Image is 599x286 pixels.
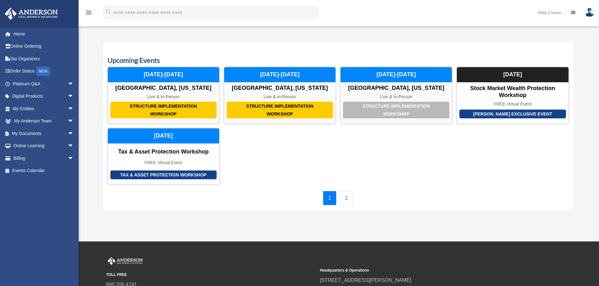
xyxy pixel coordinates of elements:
a: My Entitiesarrow_drop_down [4,102,83,115]
a: 1 [323,191,336,205]
div: [DATE]-[DATE] [224,67,336,82]
div: [PERSON_NAME] Exclusive Event [459,110,566,119]
div: [GEOGRAPHIC_DATA], [US_STATE] [108,85,219,92]
a: Structure Implementation Workshop [GEOGRAPHIC_DATA], [US_STATE] Live & In-Person [DATE]-[DATE] [340,67,452,124]
div: Structure Implementation Workshop [343,102,449,118]
div: [GEOGRAPHIC_DATA], [US_STATE] [224,85,336,92]
a: Tax Organizers [4,52,83,65]
a: [STREET_ADDRESS][PERSON_NAME] [320,278,411,283]
span: arrow_drop_down [68,90,80,103]
div: [DATE]-[DATE] [108,67,219,82]
a: menu [85,11,92,16]
span: arrow_drop_down [68,152,80,165]
span: arrow_drop_down [68,127,80,140]
small: Headquarters & Operations [320,267,530,274]
h3: Upcoming Events [108,56,569,65]
span: arrow_drop_down [68,78,80,90]
div: Structure Implementation Workshop [227,102,333,118]
a: Events Calendar [4,165,80,177]
div: Live & In-Person [341,94,452,100]
div: Stock Market Wealth Protection Workshop [457,85,568,99]
img: Anderson Advisors Platinum Portal [106,257,144,265]
a: Online Learningarrow_drop_down [4,140,83,152]
a: Digital Productsarrow_drop_down [4,90,83,103]
div: FREE Virtual Event [108,160,219,165]
div: Structure Implementation Workshop [110,102,217,118]
a: Structure Implementation Workshop [GEOGRAPHIC_DATA], [US_STATE] Live & In-Person [DATE]-[DATE] [108,67,219,124]
a: Tax & Asset Protection Workshop Tax & Asset Protection Workshop FREE Virtual Event [DATE] [108,128,219,185]
div: Tax & Asset Protection Workshop [110,170,217,180]
a: Home [4,28,83,40]
span: arrow_drop_down [68,140,80,153]
div: [DATE] [108,128,219,143]
span: arrow_drop_down [68,102,80,115]
a: My Anderson Teamarrow_drop_down [4,115,83,127]
div: Tax & Asset Protection Workshop [108,148,219,155]
div: Live & In-Person [224,94,336,100]
div: NEW [36,67,50,76]
a: 2 [340,191,353,205]
div: [DATE] [457,67,568,82]
a: Platinum Q&Aarrow_drop_down [4,78,83,90]
a: Billingarrow_drop_down [4,152,83,165]
i: search [105,8,112,15]
div: FREE Virtual Event [457,101,568,107]
div: Live & In-Person [108,94,219,100]
i: menu [85,9,92,16]
a: Online Ordering [4,40,83,53]
a: Structure Implementation Workshop [GEOGRAPHIC_DATA], [US_STATE] Live & In-Person [DATE]-[DATE] [224,67,336,124]
a: My Documentsarrow_drop_down [4,127,83,140]
div: [DATE]-[DATE] [341,67,452,82]
a: [PERSON_NAME] Exclusive Event Stock Market Wealth Protection Workshop FREE Virtual Event [DATE] [457,67,568,124]
a: Order StatusNEW [4,65,83,78]
span: arrow_drop_down [68,115,80,128]
img: User Pic [585,8,594,17]
img: Anderson Advisors Platinum Portal [3,8,60,20]
div: [GEOGRAPHIC_DATA], [US_STATE] [341,85,452,92]
small: TOLL FREE [106,272,316,278]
